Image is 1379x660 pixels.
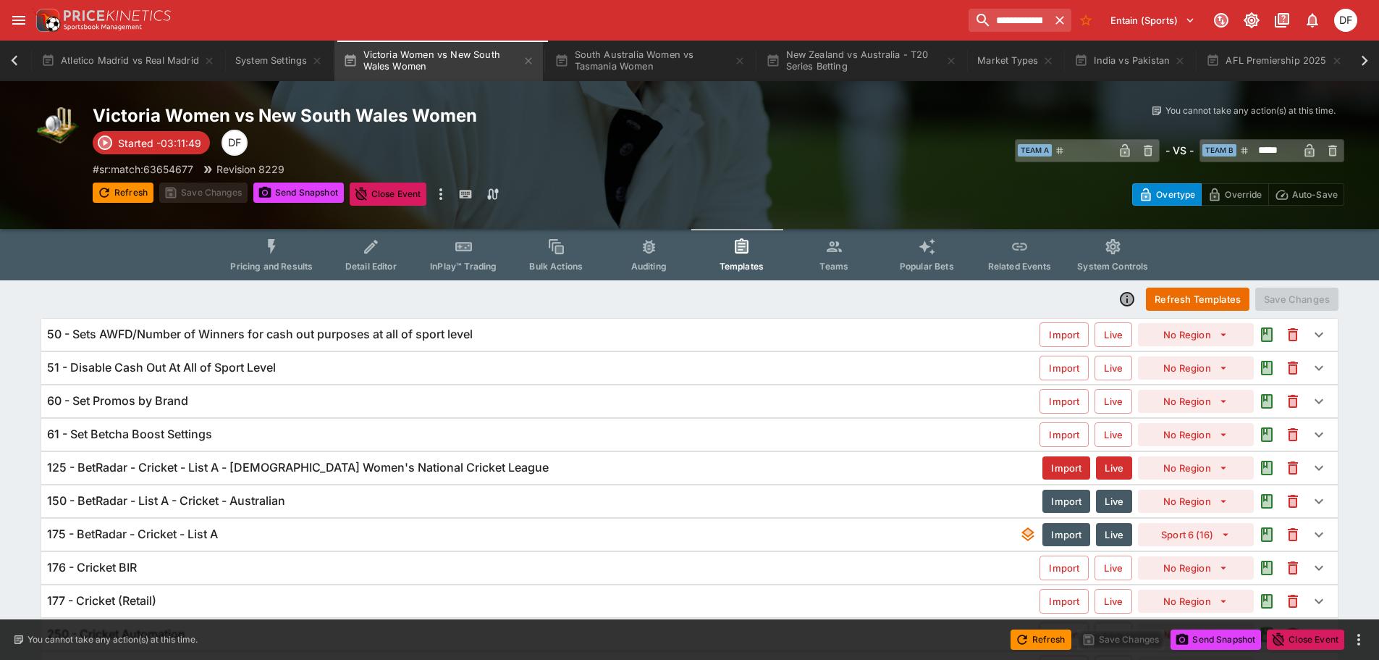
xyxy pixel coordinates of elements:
h6: 150 - BetRadar - List A - Cricket - Australian [47,493,285,509]
h2: Copy To Clipboard [93,104,719,127]
button: Audit the Template Change History [1254,322,1280,348]
svg: This template contains underlays - Event update times may be slower as a result. [1019,526,1037,543]
h6: 51 - Disable Cash Out At All of Sport Level [47,360,276,375]
button: This will delete the selected template. You will still need to Save Template changes to commit th... [1280,322,1306,348]
h6: 61 - Set Betcha Boost Settings [47,427,212,442]
div: Event type filters [219,229,1160,280]
button: Documentation [1269,7,1295,33]
img: PriceKinetics Logo [32,6,61,35]
button: South Australia Women vs Tasmania Women [546,41,754,81]
button: Import [1042,490,1090,513]
button: No Region [1138,356,1254,380]
button: Import [1042,523,1090,546]
button: Refresh [93,183,153,203]
h6: 50 - Sets AWFD/Number of Winners for cash out purposes at all of sport level [47,327,473,342]
p: Revision 8229 [216,162,284,177]
button: No Region [1138,423,1254,446]
span: Templates [720,261,764,272]
button: No Region [1138,456,1254,480]
button: This will delete the selected template. You will still need to Save Template changes to commit th... [1280,422,1306,448]
button: Refresh Templates [1146,288,1249,311]
button: No Bookmarks [1074,9,1097,32]
h6: 177 - Cricket (Retail) [47,593,156,609]
button: Override [1201,183,1268,206]
button: Audit the Template Change History [1254,455,1280,481]
button: Close Event [350,183,427,206]
button: Close Event [1267,630,1344,650]
button: No Region [1138,590,1254,613]
button: Import [1039,322,1089,347]
button: more [432,183,450,206]
span: Teams [819,261,848,272]
button: Audit the Template Change History [1254,588,1280,614]
span: Bulk Actions [529,261,583,272]
div: David Foster [1334,9,1357,32]
span: InPlay™ Trading [430,261,497,272]
p: Started -03:11:49 [118,135,201,151]
button: Connected to PK [1208,7,1234,33]
button: Market Types [969,41,1063,81]
button: Atletico Madrid vs Real Madrid [33,41,224,81]
button: Import [1039,556,1089,580]
div: Start From [1132,183,1344,206]
button: AFL Premiership 2025 [1197,41,1351,81]
button: This will delete the selected template. You will still need to Save Template changes to commit th... [1280,555,1306,581]
p: Overtype [1156,187,1195,202]
button: This will delete the selected template. You will still need to Save Template changes to commit th... [1280,355,1306,381]
button: Send Snapshot [1171,630,1261,650]
button: Notifications [1299,7,1325,33]
button: No Region [1138,490,1254,513]
button: Audit the Template Change History [1254,555,1280,581]
button: System Settings [227,41,332,81]
button: Audit the Template Change History [1254,422,1280,448]
button: Import [1039,589,1089,614]
button: David Foster [1330,4,1362,36]
button: Live [1096,490,1132,513]
p: You cannot take any action(s) at this time. [28,633,198,646]
button: This will delete the selected template. You will still need to Save Template changes to commit th... [1280,588,1306,614]
button: Refresh [1011,630,1071,650]
button: open drawer [6,7,32,33]
button: Auto-Save [1268,183,1344,206]
span: Popular Bets [900,261,954,272]
p: Auto-Save [1292,187,1338,202]
span: Related Events [988,261,1051,272]
button: Toggle light/dark mode [1239,7,1265,33]
button: Import [1039,422,1089,447]
button: Overtype [1132,183,1202,206]
button: Victoria Women vs New South Wales Women [334,41,543,81]
button: Audit the Template Change History [1254,488,1280,514]
img: PriceKinetics [64,10,171,21]
button: Live [1095,556,1132,580]
button: This will delete the selected template. You will still need to Save Template changes to commit th... [1280,488,1306,514]
button: No Region [1138,556,1254,580]
button: Live [1095,322,1132,347]
button: No Region [1138,323,1254,346]
button: Live [1095,422,1132,447]
button: Live [1095,356,1132,380]
button: more [1350,631,1367,648]
button: Audit the Template Change History [1254,388,1280,414]
span: Team A [1018,144,1052,156]
h6: 125 - BetRadar - Cricket - List A - [DEMOGRAPHIC_DATA] Women's National Cricket League [47,460,549,475]
button: Audit the Template Change History [1254,522,1280,548]
p: Copy To Clipboard [93,162,193,177]
button: Sport 6 (16) [1138,523,1254,546]
button: Send Snapshot [253,183,344,203]
button: Import [1042,456,1090,480]
h6: 175 - BetRadar - Cricket - List A [47,527,218,542]
button: Live [1095,589,1132,614]
button: No Region [1138,390,1254,413]
p: Override [1225,187,1262,202]
button: Live [1096,456,1132,480]
input: search [969,9,1048,32]
button: Live [1096,523,1132,546]
button: Live [1095,389,1132,414]
button: Audit the Template Change History [1254,355,1280,381]
button: India vs Pakistan [1066,41,1194,81]
button: Select Tenant [1102,9,1204,32]
h6: 60 - Set Promos by Brand [47,393,188,409]
span: Detail Editor [345,261,397,272]
span: Auditing [631,261,667,272]
h6: - VS - [1165,143,1194,158]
